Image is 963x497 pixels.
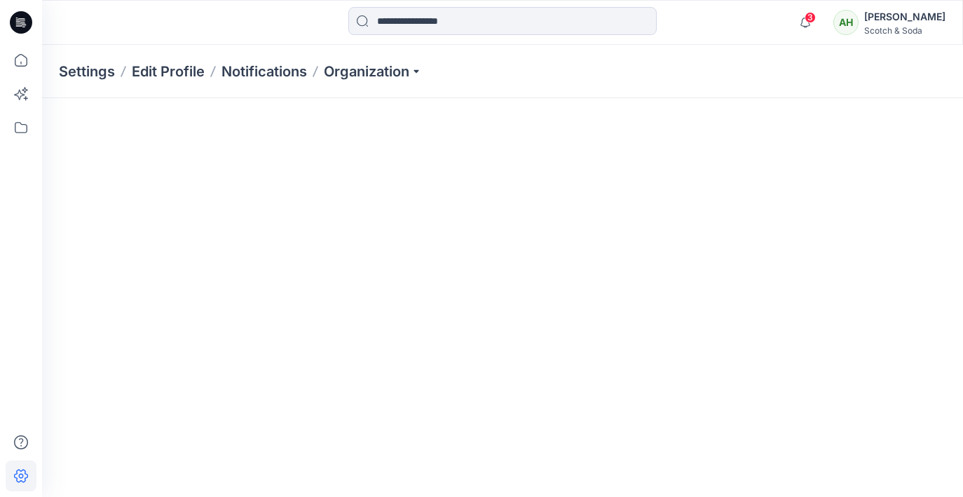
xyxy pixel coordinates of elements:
[864,25,945,36] div: Scotch & Soda
[132,62,205,81] a: Edit Profile
[221,62,307,81] a: Notifications
[864,8,945,25] div: [PERSON_NAME]
[805,12,816,23] span: 3
[833,10,859,35] div: AH
[59,62,115,81] p: Settings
